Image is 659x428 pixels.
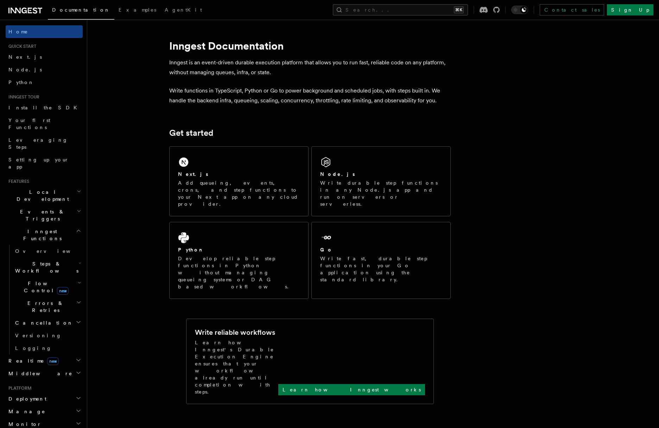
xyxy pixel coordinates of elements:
span: Steps & Workflows [12,260,78,274]
p: Learn how Inngest's Durable Execution Engine ensures that your workflow already run until complet... [195,339,278,395]
h2: Go [320,246,333,253]
a: Leveraging Steps [6,134,83,153]
span: Middleware [6,370,72,377]
a: Logging [12,342,83,354]
h2: Node.js [320,171,355,178]
span: Leveraging Steps [8,137,68,150]
button: Cancellation [12,317,83,329]
h2: Python [178,246,204,253]
a: PythonDevelop reliable step functions in Python without managing queueing systems or DAG based wo... [169,222,309,299]
span: Examples [119,7,156,13]
span: Flow Control [12,280,77,294]
span: Local Development [6,189,77,203]
span: Home [8,28,28,35]
a: Install the SDK [6,101,83,114]
button: Steps & Workflows [12,257,83,277]
a: Setting up your app [6,153,83,173]
span: Documentation [52,7,110,13]
span: Setting up your app [8,157,69,170]
span: Your first Functions [8,117,50,130]
p: Write fast, durable step functions in your Go application using the standard library. [320,255,442,283]
a: Get started [169,128,213,138]
a: Home [6,25,83,38]
span: Deployment [6,395,46,402]
span: new [57,287,69,295]
a: Learn how Inngest works [278,384,425,395]
span: Next.js [8,54,42,60]
a: Examples [114,2,160,19]
button: Deployment [6,392,83,405]
a: Node.js [6,63,83,76]
a: Next.jsAdd queueing, events, crons, and step functions to your Next app on any cloud provider. [169,146,309,216]
p: Write durable step functions in any Node.js app and run on servers or serverless. [320,179,442,207]
p: Add queueing, events, crons, and step functions to your Next app on any cloud provider. [178,179,300,207]
a: Node.jsWrite durable step functions in any Node.js app and run on servers or serverless. [311,146,451,216]
span: Python [8,79,34,85]
button: Local Development [6,186,83,205]
span: Quick start [6,44,36,49]
p: Inngest is an event-driven durable execution platform that allows you to run fast, reliable code ... [169,58,451,77]
a: Python [6,76,83,89]
button: Realtimenew [6,354,83,367]
span: Overview [15,248,88,254]
a: GoWrite fast, durable step functions in your Go application using the standard library. [311,222,451,299]
button: Manage [6,405,83,418]
a: Next.js [6,51,83,63]
span: Install the SDK [8,105,81,110]
div: Inngest Functions [6,245,83,354]
span: Inngest tour [6,94,39,100]
button: Toggle dark mode [511,6,528,14]
span: Logging [15,345,52,351]
a: Versioning [12,329,83,342]
span: Events & Triggers [6,208,77,222]
span: AgentKit [165,7,202,13]
button: Middleware [6,367,83,380]
span: Realtime [6,357,59,364]
p: Develop reliable step functions in Python without managing queueing systems or DAG based workflows. [178,255,300,290]
a: Contact sales [540,4,604,15]
span: Errors & Retries [12,300,76,314]
a: Sign Up [607,4,653,15]
p: Learn how Inngest works [283,386,421,393]
span: Platform [6,385,32,391]
span: Features [6,179,29,184]
span: new [47,357,59,365]
kbd: ⌘K [454,6,464,13]
button: Inngest Functions [6,225,83,245]
h1: Inngest Documentation [169,39,451,52]
span: Node.js [8,67,42,72]
span: Versioning [15,333,62,338]
h2: Next.js [178,171,208,178]
p: Write functions in TypeScript, Python or Go to power background and scheduled jobs, with steps bu... [169,86,451,106]
span: Monitor [6,421,42,428]
button: Search...⌘K [333,4,468,15]
button: Events & Triggers [6,205,83,225]
span: Manage [6,408,45,415]
a: Overview [12,245,83,257]
span: Inngest Functions [6,228,76,242]
a: Documentation [48,2,114,20]
a: AgentKit [160,2,206,19]
h2: Write reliable workflows [195,327,275,337]
button: Flow Controlnew [12,277,83,297]
button: Errors & Retries [12,297,83,317]
a: Your first Functions [6,114,83,134]
span: Cancellation [12,319,73,326]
